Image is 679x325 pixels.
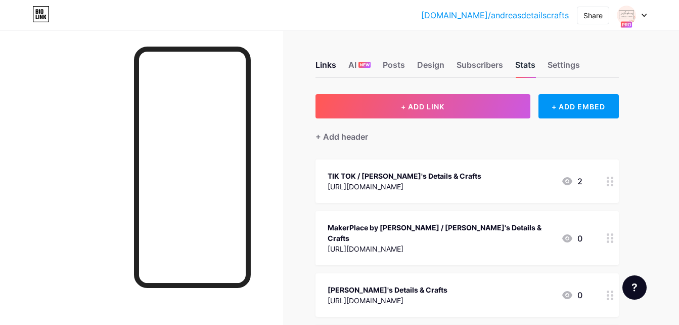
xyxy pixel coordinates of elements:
div: [URL][DOMAIN_NAME] [328,243,553,254]
div: Share [583,10,603,21]
img: andreasdetailscrafts [617,6,636,25]
div: Posts [383,59,405,77]
div: Design [417,59,444,77]
div: [URL][DOMAIN_NAME] [328,181,481,192]
button: + ADD LINK [315,94,530,118]
div: Stats [515,59,535,77]
div: + ADD EMBED [538,94,619,118]
div: MakerPlace by [PERSON_NAME] / [PERSON_NAME]'s Details & Crafts [328,222,553,243]
div: 2 [561,175,582,187]
div: Links [315,59,336,77]
div: [PERSON_NAME]'s Details & Crafts [328,285,447,295]
div: Settings [548,59,580,77]
a: [DOMAIN_NAME]/andreasdetailscrafts [421,9,569,21]
div: 0 [561,289,582,301]
span: + ADD LINK [401,102,444,111]
div: Subscribers [457,59,503,77]
div: TIK TOK / [PERSON_NAME]'s Details & Crafts [328,171,481,181]
div: 0 [561,232,582,245]
div: AI [348,59,371,77]
div: + Add header [315,131,368,143]
span: NEW [360,62,370,68]
div: [URL][DOMAIN_NAME] [328,295,447,306]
